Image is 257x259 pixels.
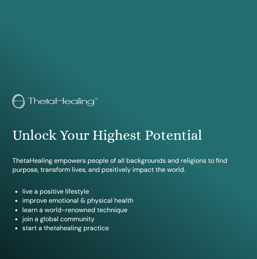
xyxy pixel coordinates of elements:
[12,127,245,144] h1: Unlock Your Highest Potential
[22,196,245,205] li: improve emotional & physical health
[22,187,245,196] li: live a positive lifestyle
[12,156,245,175] p: ThetaHealing empowers people of all backgrounds and religions to find purpose, transform lives, a...
[22,215,245,224] li: join a global community
[22,206,245,215] li: learn a world-renowned technique
[22,224,245,233] li: start a thetahealing practice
